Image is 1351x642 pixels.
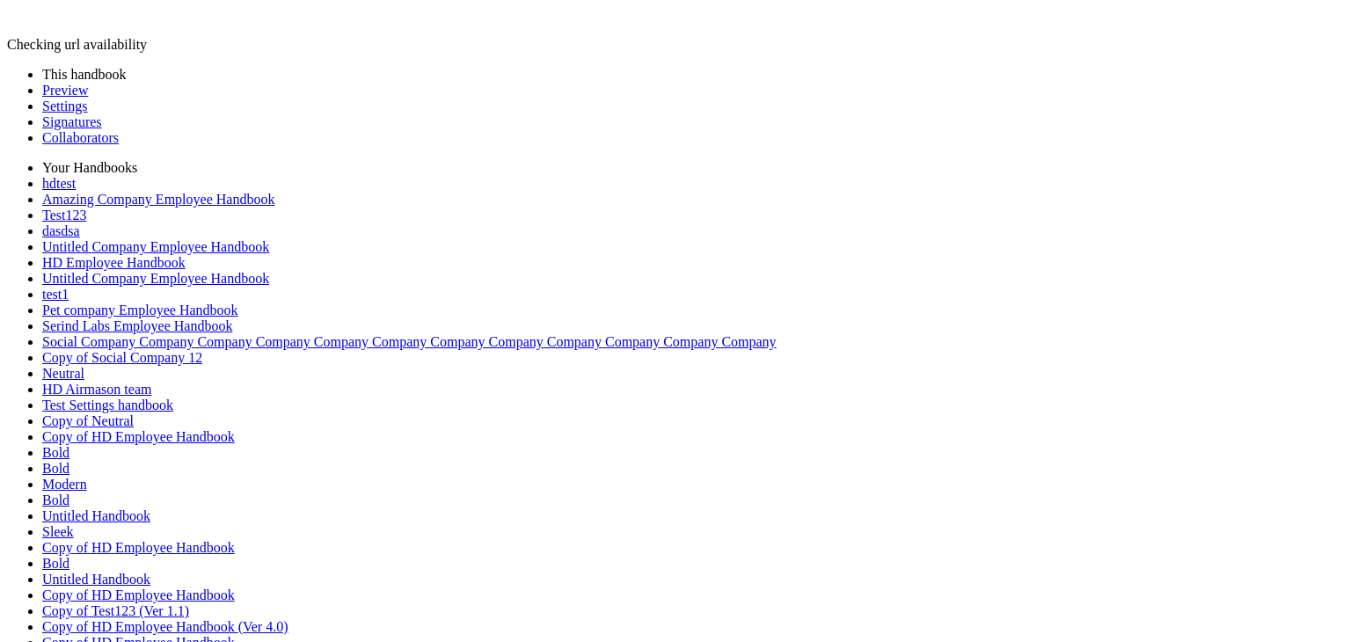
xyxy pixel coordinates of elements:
a: Untitled Handbook [42,572,150,587]
a: HD Employee Handbook [42,255,186,270]
a: Untitled Company Employee Handbook [42,239,269,254]
li: This handbook [42,67,1344,83]
a: Bold [42,461,69,476]
a: Test Settings handbook [42,398,173,412]
a: Preview [42,83,88,98]
span: Checking url availability [7,37,147,52]
a: Untitled Handbook [42,508,150,523]
a: Bold [42,492,69,507]
a: hdtest [42,176,76,191]
a: Copy of HD Employee Handbook (Ver 4.0) [42,619,288,634]
a: Social Company Company Company Company Company Company Company Company Company Company Company Co... [42,334,777,349]
a: Amazing Company Employee Handbook [42,192,274,207]
a: Serind Labs Employee Handbook [42,318,232,333]
li: Your Handbooks [42,160,1344,176]
a: Copy of HD Employee Handbook [42,540,235,555]
a: Collaborators [42,130,119,145]
a: Sleek [42,524,74,539]
a: Copy of HD Employee Handbook [42,587,235,602]
a: Signatures [42,114,102,129]
a: Copy of Test123 (Ver 1.1) [42,603,189,618]
a: Untitled Company Employee Handbook [42,271,269,286]
a: Bold [42,556,69,571]
a: Pet company Employee Handbook [42,303,238,317]
a: Copy of Social Company 12 [42,350,202,365]
a: Copy of HD Employee Handbook [42,429,235,444]
a: Modern [42,477,87,492]
a: Neutral [42,366,84,381]
a: dasdsa [42,223,80,238]
a: HD Airmason team [42,382,151,397]
a: Copy of Neutral [42,413,134,428]
a: test1 [42,287,69,302]
a: Settings [42,98,88,113]
a: Test123 [42,208,86,223]
a: Bold [42,445,69,460]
